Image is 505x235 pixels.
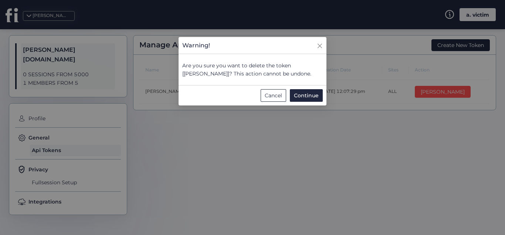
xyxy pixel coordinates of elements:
div: Cancel [261,89,286,102]
span: Warning! [182,41,210,50]
button: Close [317,37,326,52]
button: Continue [290,89,323,102]
div: Are you sure you want to delete the token [[PERSON_NAME]]? This action cannot be undone. [179,54,326,85]
span: Continue [294,91,319,100]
